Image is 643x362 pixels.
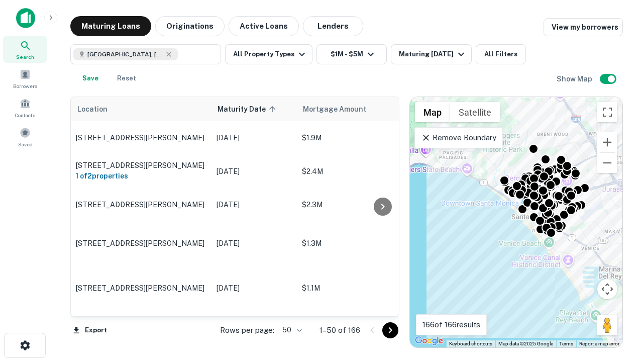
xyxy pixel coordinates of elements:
div: 50 [278,323,303,337]
a: Open this area in Google Maps (opens a new window) [412,334,446,347]
a: Saved [3,123,47,150]
p: Rows per page: [220,324,274,336]
p: $2.4M [302,166,402,177]
h6: 1 of 2 properties [76,170,206,182]
span: Search [16,53,34,61]
button: All Property Types [225,44,312,64]
p: [STREET_ADDRESS][PERSON_NAME] [76,161,206,170]
span: Map data ©2025 Google [498,341,553,346]
button: Zoom in [597,132,617,152]
button: Save your search to get updates of matches that match your search criteria. [74,68,106,88]
p: [DATE] [217,132,292,143]
p: [STREET_ADDRESS][PERSON_NAME] [76,284,206,293]
iframe: Chat Widget [593,282,643,330]
span: Saved [18,140,33,148]
a: Contacts [3,94,47,121]
th: Maturity Date [211,97,297,121]
button: Zoom out [597,153,617,173]
p: 1–50 of 166 [319,324,360,336]
p: $1.9M [302,132,402,143]
button: Export [70,323,110,338]
p: [DATE] [217,283,292,294]
button: Show street map [415,102,450,122]
div: 0 0 [410,97,622,347]
p: 166 of 166 results [422,319,480,331]
a: View my borrowers [544,18,623,36]
button: Map camera controls [597,279,617,299]
button: Toggle fullscreen view [597,102,617,122]
p: [STREET_ADDRESS][PERSON_NAME] [76,200,206,209]
span: [GEOGRAPHIC_DATA], [GEOGRAPHIC_DATA], [GEOGRAPHIC_DATA] [87,50,163,59]
p: $1.1M [302,283,402,294]
a: Terms [559,341,573,346]
span: Location [77,103,108,115]
p: $2.3M [302,199,402,210]
span: Contacts [15,111,35,119]
p: [STREET_ADDRESS][PERSON_NAME] [76,133,206,142]
button: All Filters [476,44,526,64]
button: Keyboard shortcuts [449,340,492,347]
a: Search [3,36,47,63]
span: Mortgage Amount [303,103,379,115]
button: Reset [111,68,143,88]
h6: Show Map [557,73,594,84]
button: $1M - $5M [316,44,387,64]
p: $1.3M [302,238,402,249]
img: capitalize-icon.png [16,8,35,28]
span: Maturity Date [218,103,279,115]
th: Location [71,97,211,121]
p: [DATE] [217,238,292,249]
button: Maturing [DATE] [391,44,472,64]
button: Go to next page [382,322,398,338]
a: Report a map error [579,341,619,346]
th: Mortgage Amount [297,97,407,121]
img: Google [412,334,446,347]
span: Borrowers [13,82,37,90]
a: Borrowers [3,65,47,92]
p: Remove Boundary [421,132,496,144]
button: Lenders [303,16,363,36]
button: Originations [155,16,225,36]
button: Active Loans [229,16,299,36]
p: [DATE] [217,166,292,177]
div: Maturing [DATE] [399,48,467,60]
button: Show satellite imagery [450,102,500,122]
p: [STREET_ADDRESS][PERSON_NAME] [76,239,206,248]
p: [DATE] [217,199,292,210]
button: Maturing Loans [70,16,151,36]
